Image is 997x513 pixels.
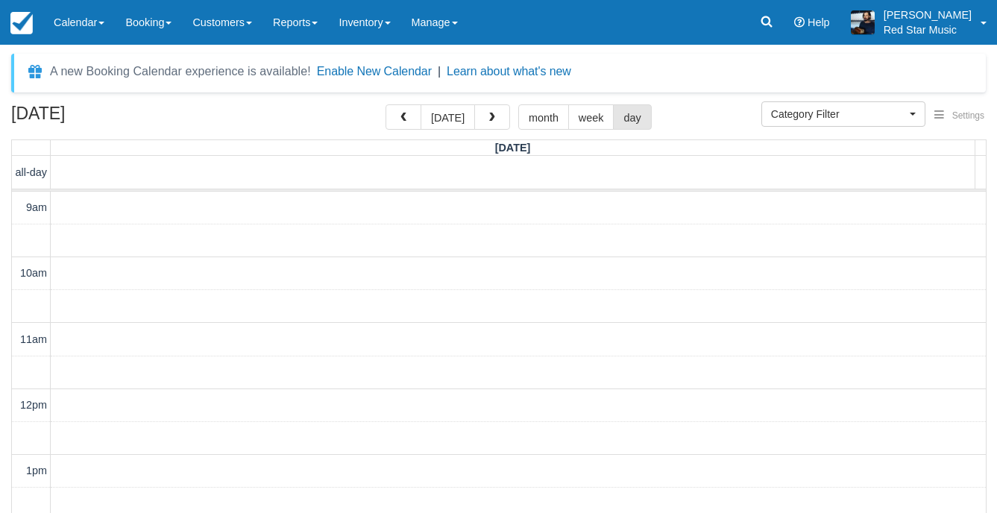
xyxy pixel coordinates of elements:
[10,12,33,34] img: checkfront-main-nav-mini-logo.png
[50,63,311,81] div: A new Booking Calendar experience is available!
[20,399,47,411] span: 12pm
[613,104,651,130] button: day
[495,142,531,154] span: [DATE]
[421,104,475,130] button: [DATE]
[26,201,47,213] span: 9am
[568,104,614,130] button: week
[447,65,571,78] a: Learn about what's new
[884,22,972,37] p: Red Star Music
[925,105,993,127] button: Settings
[518,104,569,130] button: month
[317,64,432,79] button: Enable New Calendar
[20,333,47,345] span: 11am
[794,17,805,28] i: Help
[438,65,441,78] span: |
[851,10,875,34] img: A1
[808,16,830,28] span: Help
[884,7,972,22] p: [PERSON_NAME]
[761,101,925,127] button: Category Filter
[11,104,200,132] h2: [DATE]
[16,166,47,178] span: all-day
[952,110,984,121] span: Settings
[771,107,906,122] span: Category Filter
[26,465,47,476] span: 1pm
[20,267,47,279] span: 10am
